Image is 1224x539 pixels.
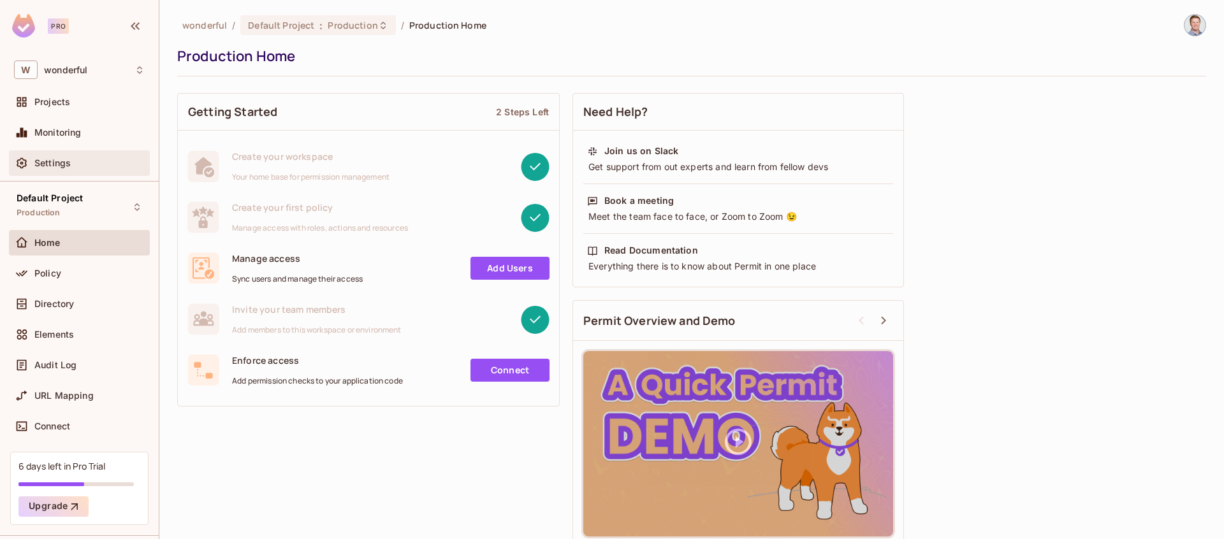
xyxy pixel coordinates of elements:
[232,354,403,366] span: Enforce access
[34,97,70,107] span: Projects
[232,19,235,31] li: /
[34,360,76,370] span: Audit Log
[34,299,74,309] span: Directory
[182,19,227,31] span: the active workspace
[34,268,61,278] span: Policy
[17,208,61,218] span: Production
[587,161,889,173] div: Get support from out experts and learn from fellow devs
[17,193,83,203] span: Default Project
[232,172,390,182] span: Your home base for permission management
[1184,15,1206,36] img: Abe Clark
[232,150,390,162] span: Create your workspace
[177,47,1200,66] div: Production Home
[18,460,105,472] div: 6 days left in Pro Trial
[328,19,377,31] span: Production
[34,421,70,431] span: Connect
[14,61,38,79] span: W
[583,104,648,120] span: Need Help?
[232,303,402,315] span: Invite your team members
[34,329,74,340] span: Elements
[470,257,550,280] a: Add Users
[12,14,35,38] img: SReyMgAAAABJRU5ErkJggg==
[496,106,549,118] div: 2 Steps Left
[604,145,678,157] div: Join us on Slack
[604,244,698,257] div: Read Documentation
[34,158,71,168] span: Settings
[232,201,408,213] span: Create your first policy
[232,223,408,233] span: Manage access with roles, actions and resources
[44,65,87,75] span: Workspace: wonderful
[48,18,69,34] div: Pro
[409,19,486,31] span: Production Home
[470,359,550,382] a: Connect
[18,496,89,517] button: Upgrade
[587,210,889,223] div: Meet the team face to face, or Zoom to Zoom 😉
[604,194,674,207] div: Book a meeting
[583,313,736,329] span: Permit Overview and Demo
[401,19,404,31] li: /
[232,376,403,386] span: Add permission checks to your application code
[587,260,889,273] div: Everything there is to know about Permit in one place
[232,325,402,335] span: Add members to this workspace or environment
[34,238,61,248] span: Home
[188,104,277,120] span: Getting Started
[232,252,363,264] span: Manage access
[319,20,323,31] span: :
[34,127,82,138] span: Monitoring
[232,274,363,284] span: Sync users and manage their access
[248,19,314,31] span: Default Project
[34,391,94,401] span: URL Mapping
